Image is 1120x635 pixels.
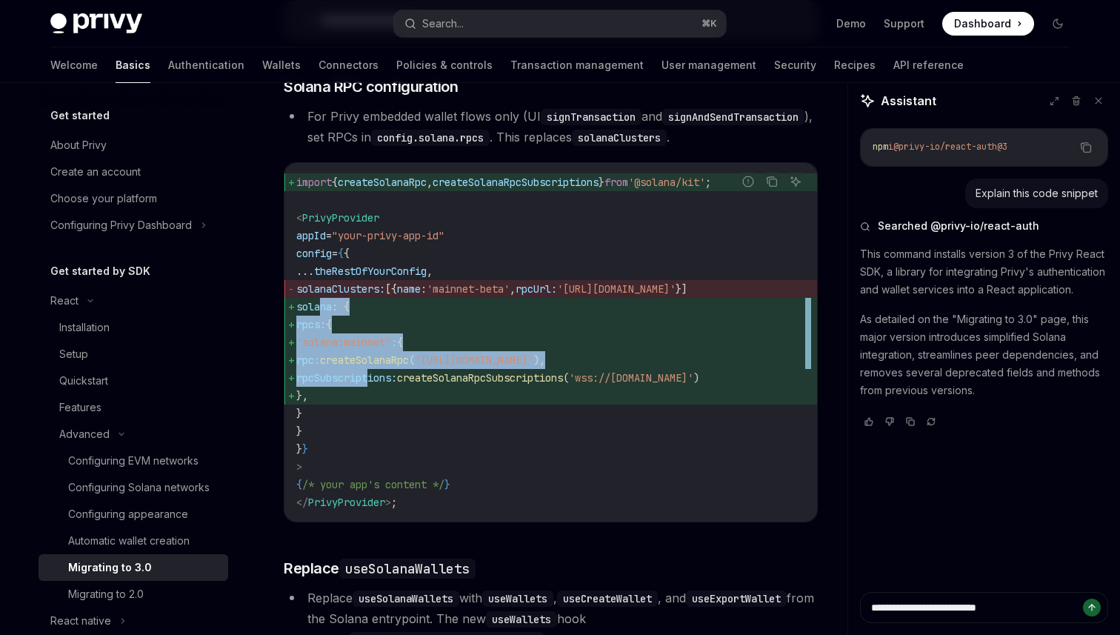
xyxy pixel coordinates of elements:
a: Choose your platform [39,185,228,212]
span: } [296,442,302,456]
button: Toggle dark mode [1046,12,1070,36]
span: } [296,407,302,420]
span: </ [296,496,308,509]
span: , [427,176,433,189]
span: { [296,478,302,491]
span: from [604,176,628,189]
div: Explain this code snippet [976,186,1098,201]
span: i [888,141,893,153]
a: Transaction management [510,47,644,83]
div: Setup [59,345,88,363]
span: PrivyProvider [302,211,379,225]
span: rpc: [296,353,320,367]
a: Demo [836,16,866,31]
span: Assistant [881,92,936,110]
span: : { [332,300,350,313]
span: = [326,229,332,242]
span: , [510,282,516,296]
div: Create an account [50,163,141,181]
span: Solana RPC configuration [284,76,458,97]
img: dark logo [50,13,142,34]
a: Authentication [168,47,244,83]
span: theRestOfYourConfig [314,265,427,278]
button: Ask AI [786,172,805,191]
span: Replace [284,558,476,579]
div: Search... [422,15,464,33]
span: { [338,247,344,260]
span: solanaClusters: [296,282,385,296]
button: Send message [1083,599,1101,616]
button: Report incorrect code [739,172,758,191]
a: Configuring appearance [39,501,228,528]
span: '[URL][DOMAIN_NAME]' [557,282,676,296]
span: ; [391,496,397,509]
a: Configuring Solana networks [39,474,228,501]
span: > [385,496,391,509]
button: Vote that response was good [860,414,878,429]
span: , [427,265,433,278]
span: rpcUrl: [516,282,557,296]
a: API reference [893,47,964,83]
button: Searched @privy-io/react-auth [860,219,1108,233]
button: Copy the contents from the code block [1076,138,1096,157]
span: [{ [385,282,397,296]
span: solana [296,300,332,313]
span: : [391,336,397,349]
span: createSolanaRpc [320,353,409,367]
a: Create an account [39,159,228,185]
span: }, [296,389,308,402]
span: ) [693,371,699,385]
a: Dashboard [942,12,1034,36]
span: appId [296,229,326,242]
span: ⌘ K [701,18,717,30]
code: signTransaction [541,109,641,125]
a: Support [884,16,924,31]
a: Recipes [834,47,876,83]
div: Configuring Privy Dashboard [50,216,192,234]
span: '[URL][DOMAIN_NAME]' [415,353,533,367]
span: '@solana/kit' [628,176,705,189]
span: } [296,425,302,438]
div: Quickstart [59,372,108,390]
div: Choose your platform [50,190,157,207]
span: npm [873,141,888,153]
div: Configuring EVM networks [68,452,199,470]
span: > [296,460,302,473]
span: createSolanaRpcSubscriptions [397,371,563,385]
a: User management [661,47,756,83]
div: Automatic wallet creation [68,532,190,550]
span: < [296,211,302,225]
div: React native [50,612,111,630]
div: Migrating to 2.0 [68,585,144,603]
div: Features [59,399,101,416]
span: { [326,318,332,331]
button: Vote that response was not good [881,414,899,429]
span: config [296,247,332,260]
span: }] [676,282,687,296]
a: Security [774,47,816,83]
span: { [344,247,350,260]
span: ), [533,353,545,367]
a: Connectors [319,47,379,83]
a: Basics [116,47,150,83]
h5: Get started by SDK [50,262,150,280]
a: Welcome [50,47,98,83]
li: For Privy embedded wallet flows only (UI and ), set RPCs in . This replaces . [284,106,818,147]
button: React native [39,608,133,634]
a: Setup [39,341,228,368]
span: import [296,176,332,189]
span: ( [409,353,415,367]
p: This command installs version 3 of the Privy React SDK, a library for integrating Privy's authent... [860,245,1108,299]
a: Wallets [262,47,301,83]
div: Migrating to 3.0 [68,559,152,576]
span: @privy-io/react-auth@3 [893,141,1007,153]
span: } [599,176,604,189]
a: Installation [39,314,228,341]
div: Configuring appearance [68,505,188,523]
a: About Privy [39,132,228,159]
button: React [39,287,101,314]
a: Quickstart [39,368,228,394]
button: Copy chat response [901,414,919,429]
div: Installation [59,319,110,336]
span: ; [705,176,711,189]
